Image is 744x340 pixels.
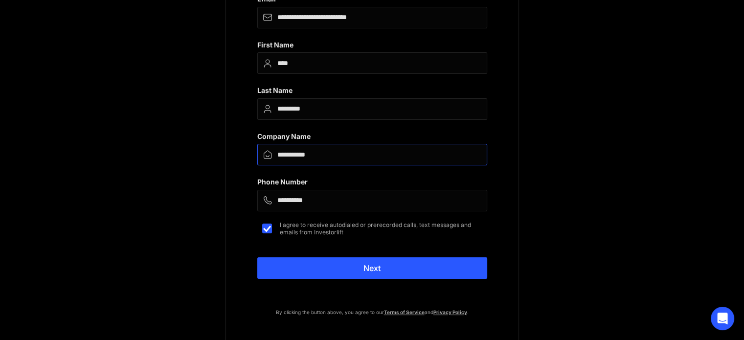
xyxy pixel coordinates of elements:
a: Next [257,257,487,279]
strong: Company Name [257,132,311,140]
div: Open Intercom Messenger [711,307,734,330]
p: By clicking the button above, you agree to our and . [276,306,469,318]
a: Terms of Service [384,309,425,315]
a: Privacy Policy [433,309,467,315]
strong: Phone Number [257,178,308,186]
span: I agree to receive autodialed or prerecorded calls, text messages and emails from Investorlift [280,221,487,236]
strong: First Name [257,41,293,49]
strong: Last Name [257,86,293,94]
